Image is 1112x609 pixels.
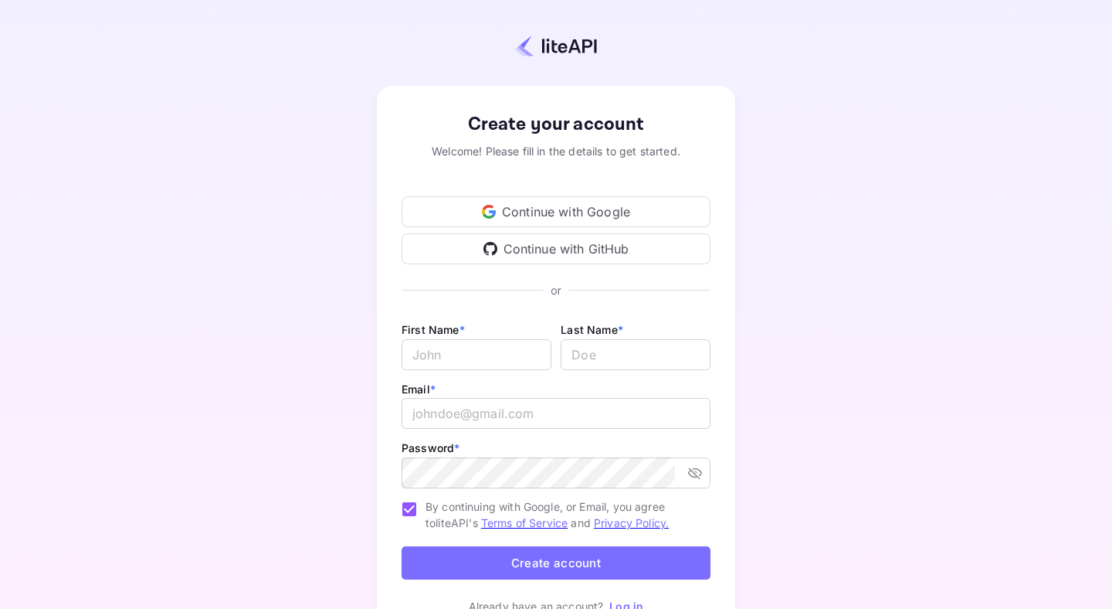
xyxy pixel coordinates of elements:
label: Email [402,383,436,396]
div: Welcome! Please fill in the details to get started. [402,143,710,159]
div: Continue with Google [402,196,710,227]
label: Last Name [561,323,623,336]
div: Create your account [402,111,710,138]
button: toggle password visibility [681,459,709,487]
input: johndoe@gmail.com [402,398,710,429]
input: Doe [561,339,710,370]
input: John [402,339,551,370]
label: First Name [402,323,465,336]
span: By continuing with Google, or Email, you agree to liteAPI's and [425,498,698,531]
img: liteapi [515,35,597,57]
a: Terms of Service [481,516,568,529]
div: Continue with GitHub [402,233,710,264]
a: Privacy Policy. [594,516,669,529]
button: Create account [402,546,710,580]
label: Password [402,441,459,454]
